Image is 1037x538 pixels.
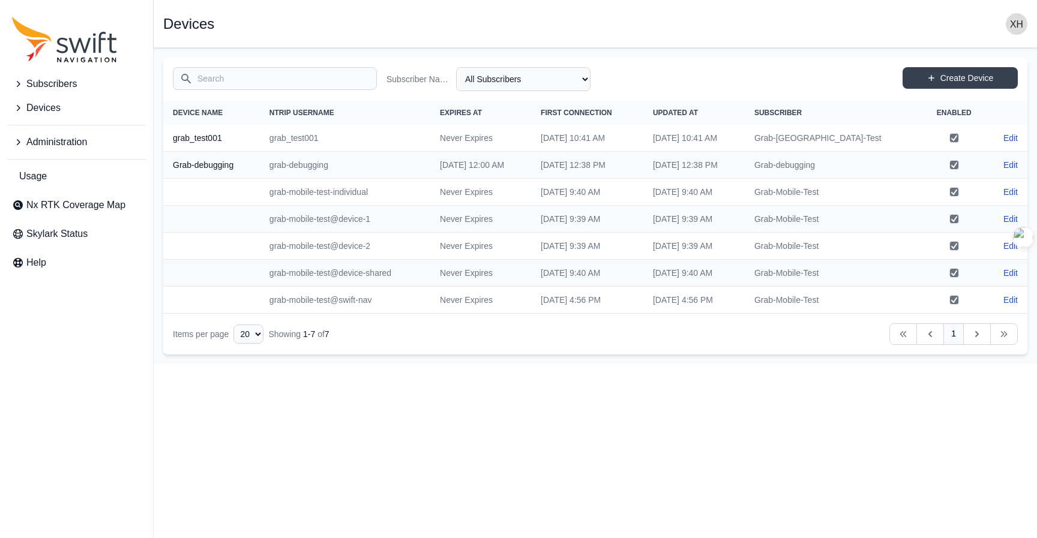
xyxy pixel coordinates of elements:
[260,152,430,179] td: grab-debugging
[26,256,46,270] span: Help
[163,125,260,152] th: grab_test001
[7,130,146,154] button: Administration
[643,233,745,260] td: [DATE] 9:39 AM
[1003,132,1018,144] a: Edit
[260,287,430,314] td: grab-mobile-test@swift-nav
[163,101,260,125] th: Device Name
[440,109,482,117] span: Expires At
[745,101,922,125] th: Subscriber
[745,287,922,314] td: Grab-Mobile-Test
[26,198,125,212] span: Nx RTK Coverage Map
[531,125,643,152] td: [DATE] 10:41 AM
[19,169,47,184] span: Usage
[745,206,922,233] td: Grab-Mobile-Test
[260,206,430,233] td: grab-mobile-test@device-1
[1003,186,1018,198] a: Edit
[643,260,745,287] td: [DATE] 9:40 AM
[430,152,531,179] td: [DATE] 12:00 AM
[653,109,698,117] span: Updated At
[1006,13,1027,35] img: user photo
[531,206,643,233] td: [DATE] 9:39 AM
[943,323,964,345] a: 1
[7,164,146,188] a: Usage
[173,329,229,339] span: Items per page
[173,67,377,90] input: Search
[163,314,1027,354] nav: Table navigation
[260,179,430,206] td: grab-mobile-test-individual
[386,73,451,85] label: Subscriber Name
[643,287,745,314] td: [DATE] 4:56 PM
[260,260,430,287] td: grab-mobile-test@device-shared
[430,233,531,260] td: Never Expires
[745,233,922,260] td: Grab-Mobile-Test
[541,109,612,117] span: First Connection
[26,77,77,91] span: Subscribers
[430,125,531,152] td: Never Expires
[456,67,591,91] select: Subscriber
[531,179,643,206] td: [DATE] 9:40 AM
[1003,159,1018,171] a: Edit
[430,287,531,314] td: Never Expires
[745,260,922,287] td: Grab-Mobile-Test
[531,152,643,179] td: [DATE] 12:38 PM
[26,135,87,149] span: Administration
[745,125,922,152] td: Grab-[GEOGRAPHIC_DATA]-Test
[233,324,263,344] select: Display Limit
[430,206,531,233] td: Never Expires
[26,227,88,241] span: Skylark Status
[325,329,329,339] span: 7
[1003,240,1018,252] a: Edit
[1003,213,1018,225] a: Edit
[260,233,430,260] td: grab-mobile-test@device-2
[430,179,531,206] td: Never Expires
[260,101,430,125] th: NTRIP Username
[643,152,745,179] td: [DATE] 12:38 PM
[7,72,146,96] button: Subscribers
[7,222,146,246] a: Skylark Status
[7,193,146,217] a: Nx RTK Coverage Map
[7,251,146,275] a: Help
[268,328,329,340] div: Showing of
[430,260,531,287] td: Never Expires
[303,329,315,339] span: 1 - 7
[163,17,214,31] h1: Devices
[921,101,987,125] th: Enabled
[260,125,430,152] td: grab_test001
[1003,267,1018,279] a: Edit
[7,96,146,120] button: Devices
[1003,294,1018,306] a: Edit
[643,179,745,206] td: [DATE] 9:40 AM
[26,101,61,115] span: Devices
[903,67,1018,89] a: Create Device
[163,152,260,179] th: Grab-debugging
[643,206,745,233] td: [DATE] 9:39 AM
[531,260,643,287] td: [DATE] 9:40 AM
[531,233,643,260] td: [DATE] 9:39 AM
[531,287,643,314] td: [DATE] 4:56 PM
[745,179,922,206] td: Grab-Mobile-Test
[745,152,922,179] td: Grab-debugging
[643,125,745,152] td: [DATE] 10:41 AM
